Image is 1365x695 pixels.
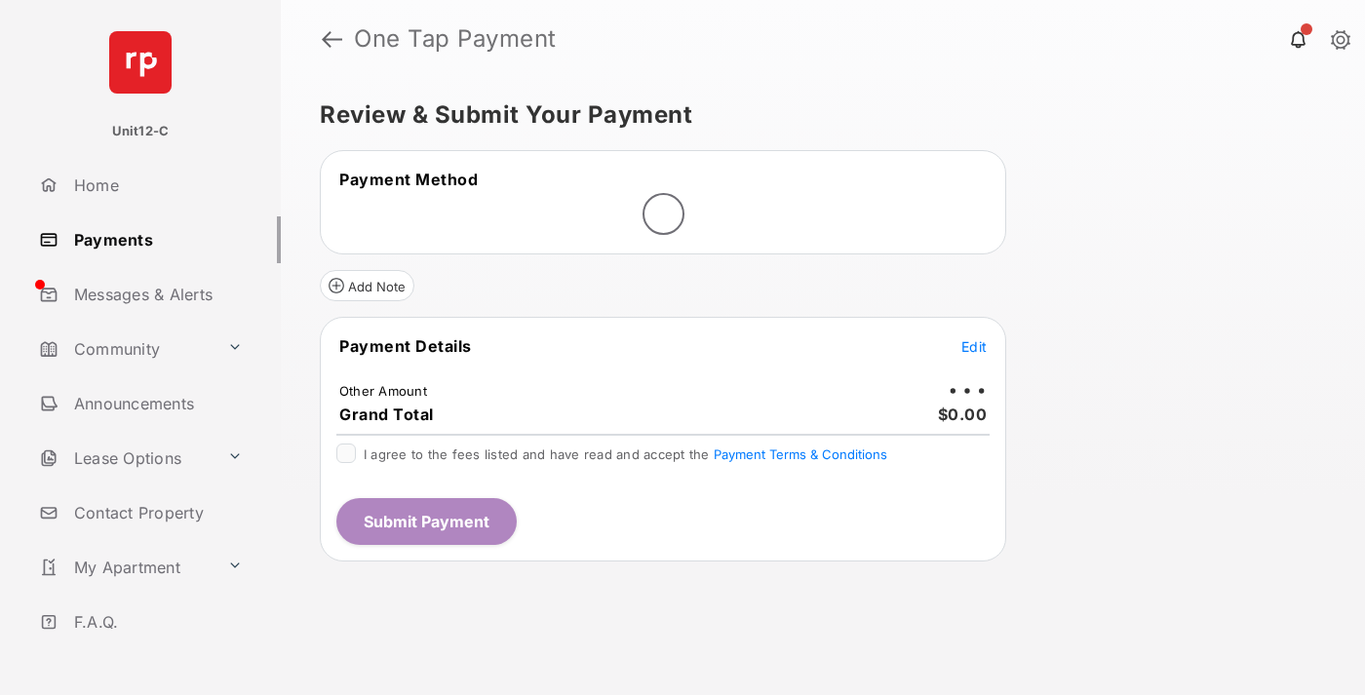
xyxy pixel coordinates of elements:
[31,380,281,427] a: Announcements
[714,446,887,462] button: I agree to the fees listed and have read and accept the
[364,446,887,462] span: I agree to the fees listed and have read and accept the
[31,271,281,318] a: Messages & Alerts
[31,435,219,482] a: Lease Options
[320,270,414,301] button: Add Note
[31,598,281,645] a: F.A.Q.
[339,405,434,424] span: Grand Total
[336,498,517,545] button: Submit Payment
[961,336,987,356] button: Edit
[339,170,478,189] span: Payment Method
[938,405,988,424] span: $0.00
[31,489,281,536] a: Contact Property
[31,216,281,263] a: Payments
[320,103,1310,127] h5: Review & Submit Your Payment
[961,338,987,355] span: Edit
[338,382,428,400] td: Other Amount
[354,27,557,51] strong: One Tap Payment
[31,544,219,591] a: My Apartment
[339,336,472,356] span: Payment Details
[112,122,170,141] p: Unit12-C
[31,326,219,372] a: Community
[31,162,281,209] a: Home
[109,31,172,94] img: svg+xml;base64,PHN2ZyB4bWxucz0iaHR0cDovL3d3dy53My5vcmcvMjAwMC9zdmciIHdpZHRoPSI2NCIgaGVpZ2h0PSI2NC...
